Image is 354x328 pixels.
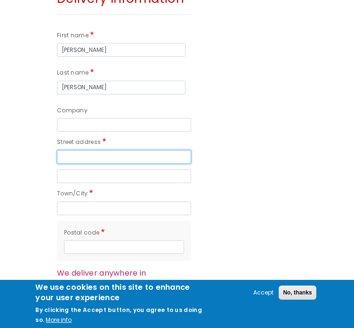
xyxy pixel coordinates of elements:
button: No, thanks [279,286,316,300]
label: Company [57,106,88,116]
button: More info [46,315,72,325]
button: Accept [249,288,277,298]
p: We deliver anywhere in [GEOGRAPHIC_DATA] with the exception of . [57,267,191,318]
p: By clicking the Accept button, you agree to us doing so. [35,306,202,324]
label: Postal code [64,228,106,238]
label: Street address [57,137,107,147]
label: Last name [57,68,96,78]
label: First name [57,31,95,41]
h2: We use cookies on this site to enhance your user experience [35,282,205,303]
label: Town/City [57,189,95,199]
